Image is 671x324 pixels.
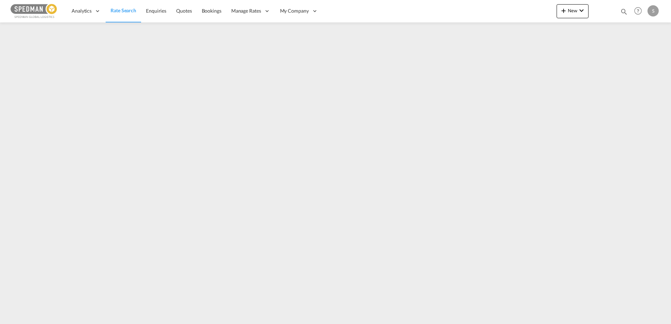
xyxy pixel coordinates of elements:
[557,4,589,18] button: icon-plus 400-fgNewicon-chevron-down
[620,8,628,15] md-icon: icon-magnify
[632,5,647,18] div: Help
[620,8,628,18] div: icon-magnify
[280,7,309,14] span: My Company
[176,8,192,14] span: Quotes
[72,7,92,14] span: Analytics
[146,8,166,14] span: Enquiries
[647,5,659,16] div: S
[111,7,136,13] span: Rate Search
[231,7,261,14] span: Manage Rates
[577,6,586,15] md-icon: icon-chevron-down
[559,6,568,15] md-icon: icon-plus 400-fg
[559,8,586,13] span: New
[632,5,644,17] span: Help
[202,8,221,14] span: Bookings
[11,3,58,19] img: c12ca350ff1b11efb6b291369744d907.png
